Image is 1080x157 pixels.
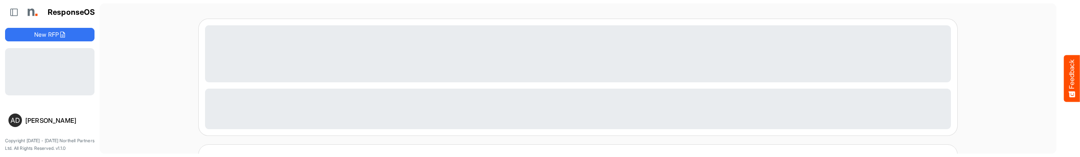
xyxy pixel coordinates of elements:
[5,28,94,41] button: New RFP
[23,4,40,21] img: Northell
[205,25,951,82] div: Loading...
[5,137,94,152] p: Copyright [DATE] - [DATE] Northell Partners Ltd. All Rights Reserved. v1.1.0
[5,48,94,95] div: Loading...
[205,89,951,129] div: Loading...
[48,8,95,17] h1: ResponseOS
[11,117,20,124] span: AD
[1064,55,1080,102] button: Feedback
[25,117,91,124] div: [PERSON_NAME]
